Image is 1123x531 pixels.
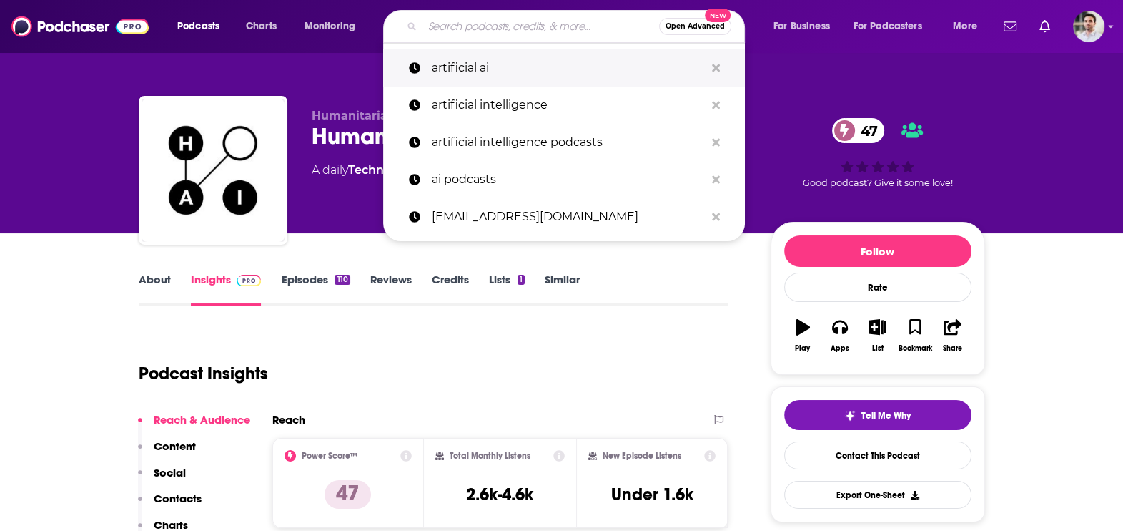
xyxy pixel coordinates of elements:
a: 47 [832,118,885,143]
a: Contact This Podcast [784,442,971,469]
button: open menu [943,15,995,38]
p: Reach & Audience [154,413,250,427]
button: Open AdvancedNew [659,18,731,35]
a: artificial intelligence podcasts [383,124,745,161]
button: Content [138,439,196,466]
span: Open Advanced [666,23,725,30]
button: Follow [784,235,971,267]
div: 1 [518,275,525,285]
a: InsightsPodchaser Pro [191,273,262,306]
span: New [705,9,731,22]
div: 110 [335,275,350,285]
button: List [859,310,896,361]
a: Lists1 [489,273,525,306]
p: 47 [325,480,371,509]
a: Show notifications dropdown [998,14,1022,39]
img: Podchaser Pro [237,275,262,286]
button: Reach & Audience [138,413,250,439]
a: artificial ai [383,49,745,87]
p: artificial intelligence [432,87,705,124]
a: [EMAIL_ADDRESS][DOMAIN_NAME] [383,198,745,235]
div: Bookmark [898,344,931,353]
button: open menu [295,15,374,38]
div: Search podcasts, credits, & more... [397,10,758,43]
a: Technology [348,163,416,177]
span: Monitoring [305,16,355,36]
a: Episodes110 [281,273,350,306]
img: Podchaser - Follow, Share and Rate Podcasts [11,13,149,40]
p: Content [154,439,196,453]
span: Charts [246,16,277,36]
a: Charts [237,15,285,38]
h2: Total Monthly Listens [450,451,530,461]
button: Apps [821,310,859,361]
button: Contacts [138,492,202,518]
a: Similar [545,273,580,306]
a: Reviews [370,273,412,306]
button: open menu [167,15,238,38]
a: Show notifications dropdown [1034,14,1056,39]
span: For Business [773,16,830,36]
button: Play [784,310,821,361]
img: tell me why sparkle [844,410,856,422]
span: Humanitarian AI [DATE] [312,109,455,122]
span: Podcasts [177,16,219,36]
span: More [953,16,977,36]
button: Social [138,466,186,492]
h3: 2.6k-4.6k [466,484,533,505]
div: Play [795,344,810,353]
div: List [872,344,884,353]
p: artificial intelligence podcasts [432,124,705,161]
p: ai podcasts [432,161,705,198]
span: Logged in as sam_beutlerink [1073,11,1104,42]
a: ai podcasts [383,161,745,198]
button: Export One-Sheet [784,481,971,509]
p: Contacts [154,492,202,505]
h1: Podcast Insights [139,363,268,384]
button: open menu [763,15,848,38]
p: artificial ai [432,49,705,87]
span: Good podcast? Give it some love! [803,177,953,188]
img: Humanitarian AI Today [142,99,285,242]
button: Share [934,310,971,361]
span: 47 [846,118,885,143]
button: tell me why sparkleTell Me Why [784,400,971,430]
a: artificial intelligence [383,87,745,124]
div: 47Good podcast? Give it some love! [771,109,985,198]
h2: New Episode Listens [603,451,681,461]
h2: Power Score™ [302,451,357,461]
h3: Under 1.6k [611,484,693,505]
a: Credits [432,273,469,306]
p: q-ai-podcast@juniper.net [432,198,705,235]
div: Rate [784,273,971,302]
img: User Profile [1073,11,1104,42]
span: For Podcasters [854,16,922,36]
h2: Reach [272,413,305,427]
div: A daily podcast [312,162,462,179]
input: Search podcasts, credits, & more... [422,15,659,38]
a: About [139,273,171,306]
p: Social [154,466,186,479]
button: Bookmark [896,310,934,361]
button: Show profile menu [1073,11,1104,42]
div: Apps [831,344,849,353]
div: Share [943,344,962,353]
span: Tell Me Why [861,410,911,422]
button: open menu [844,15,943,38]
